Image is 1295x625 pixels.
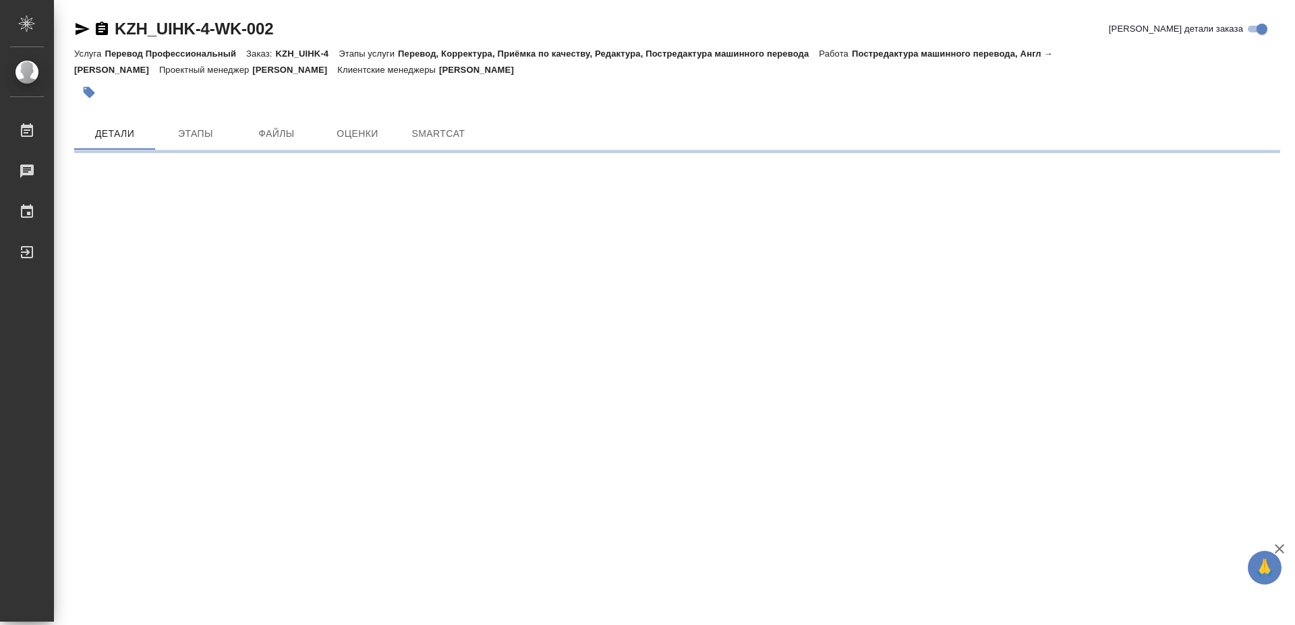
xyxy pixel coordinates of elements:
p: Клиентские менеджеры [337,65,439,75]
p: Услуга [74,49,105,59]
p: Перевод Профессиональный [105,49,246,59]
p: Проектный менеджер [159,65,252,75]
p: KZH_UIHK-4 [276,49,339,59]
span: [PERSON_NAME] детали заказа [1109,22,1243,36]
button: Добавить тэг [74,78,104,107]
p: Работа [819,49,852,59]
p: [PERSON_NAME] [439,65,524,75]
a: KZH_UIHK-4-WK-002 [115,20,273,38]
span: Детали [82,125,147,142]
p: [PERSON_NAME] [252,65,337,75]
span: Файлы [244,125,309,142]
p: Перевод, Корректура, Приёмка по качеству, Редактура, Постредактура машинного перевода [398,49,819,59]
p: Заказ: [246,49,275,59]
button: Скопировать ссылку [94,21,110,37]
span: Оценки [325,125,390,142]
button: Скопировать ссылку для ЯМессенджера [74,21,90,37]
span: 🙏 [1253,554,1276,582]
p: Этапы услуги [339,49,398,59]
span: SmartCat [406,125,471,142]
button: 🙏 [1248,551,1282,585]
span: Этапы [163,125,228,142]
